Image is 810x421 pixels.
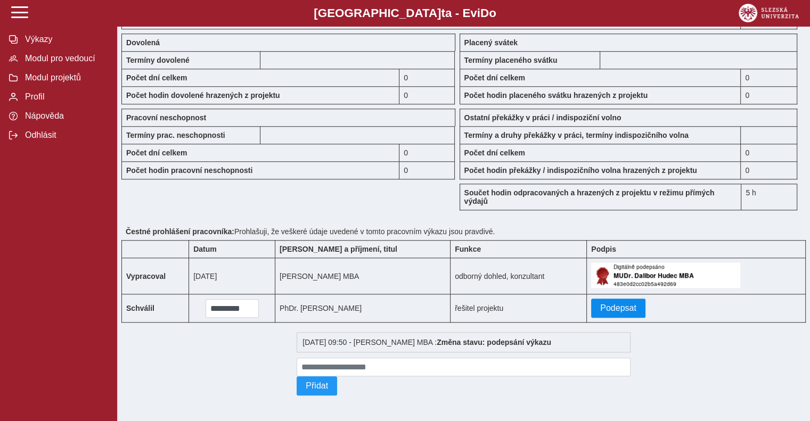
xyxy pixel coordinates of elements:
span: Podepsat [600,303,636,313]
span: [DATE] [193,272,217,280]
b: Počet hodin dovolené hrazených z projektu [126,91,280,100]
b: Počet dní celkem [464,73,525,82]
img: logo_web_su.png [739,4,799,22]
b: Schválil [126,304,154,312]
span: Odhlásit [22,130,108,140]
span: Modul projektů [22,73,108,82]
b: Počet dní celkem [126,73,187,82]
img: Digitálně podepsáno uživatelem [591,262,740,288]
b: Placený svátek [464,38,518,47]
b: Počet dní celkem [464,148,525,157]
td: PhDr. [PERSON_NAME] [275,294,450,323]
b: Čestné prohlášení pracovníka: [126,227,234,236]
b: Pracovní neschopnost [126,113,206,122]
div: 0 [399,86,455,104]
div: 0 [741,144,797,161]
td: odborný dohled, konzultant [451,258,587,294]
span: Výkazy [22,35,108,44]
b: Součet hodin odpracovaných a hrazených z projektu v režimu přímých výdajů [464,188,715,205]
b: Termíny prac. neschopnosti [126,131,225,139]
b: Počet dní celkem [126,148,187,157]
b: Počet hodin překážky / indispozičního volna hrazených z projektu [464,166,697,175]
td: [PERSON_NAME] MBA [275,258,450,294]
div: 5 h [741,184,797,210]
span: D [480,6,489,20]
div: Prohlašuji, že veškeré údaje uvedené v tomto pracovním výkazu jsou pravdivé. [121,223,806,240]
b: Funkce [455,245,481,253]
div: 0 [399,69,455,86]
span: Profil [22,92,108,102]
button: Podepsat [591,299,645,318]
b: Změna stavu: podepsání výkazu [437,338,551,346]
span: Nápověda [22,111,108,121]
b: [PERSON_NAME] a příjmení, titul [280,245,397,253]
b: Počet hodin placeného svátku hrazených z projektu [464,91,648,100]
span: Přidat [306,381,328,391]
td: řešitel projektu [451,294,587,323]
b: Termíny dovolené [126,56,190,64]
span: t [441,6,445,20]
div: 0 [741,69,797,86]
button: Přidat [297,376,337,395]
b: Počet hodin pracovní neschopnosti [126,166,252,175]
b: Vypracoval [126,272,166,280]
div: 0 [399,161,455,179]
b: Termíny a druhy překážky v práci, termíny indispozičního volna [464,131,689,139]
b: Datum [193,245,217,253]
span: o [489,6,496,20]
b: Podpis [591,245,616,253]
b: Termíny placeného svátku [464,56,558,64]
div: 0 [741,161,797,179]
div: 0 [741,86,797,104]
div: [DATE] 09:50 - [PERSON_NAME] MBA : [297,332,631,352]
b: Dovolená [126,38,160,47]
b: Ostatní překážky v práci / indispoziční volno [464,113,621,122]
span: Modul pro vedoucí [22,54,108,63]
div: 0 [399,144,455,161]
b: [GEOGRAPHIC_DATA] a - Evi [32,6,778,20]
